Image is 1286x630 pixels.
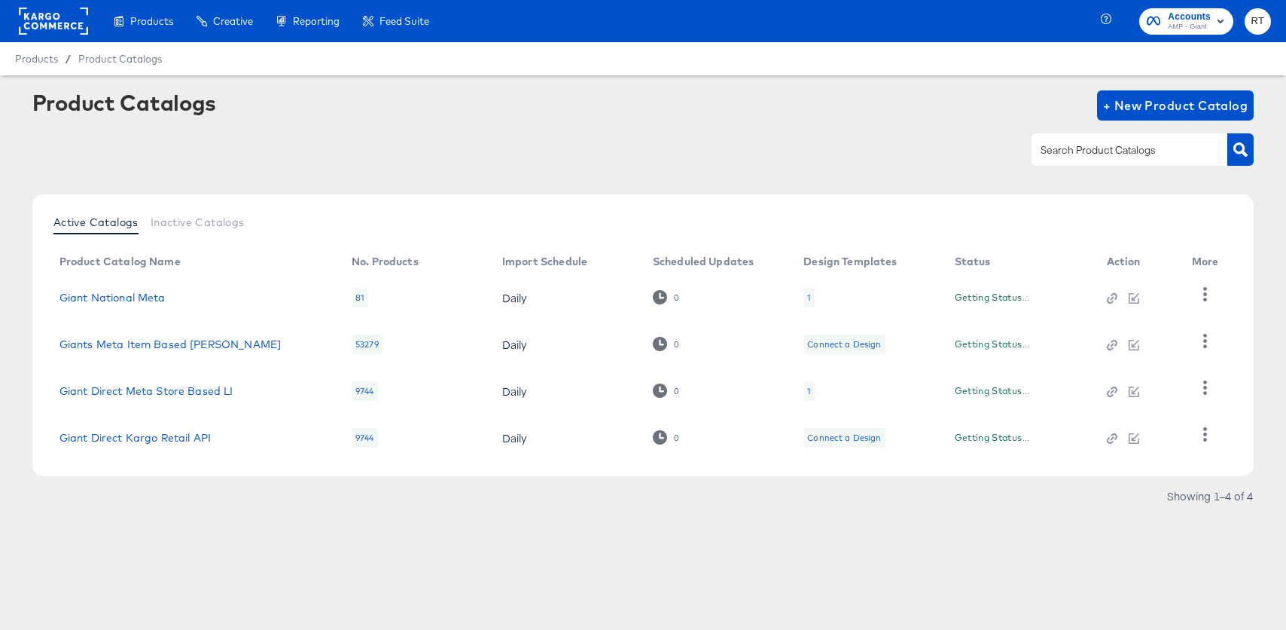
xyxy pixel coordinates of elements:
[1038,142,1198,159] input: Search Product Catalogs
[352,288,368,307] div: 81
[59,292,166,304] a: Giant National Meta
[59,385,233,397] a: Giant Direct Meta Store Based LI
[490,414,641,461] td: Daily
[803,255,897,268] div: Design Templates
[490,274,641,321] td: Daily
[803,428,885,448] div: Connect a Design
[807,432,881,444] div: Connect a Design
[803,335,885,354] div: Connect a Design
[807,292,811,304] div: 1
[59,255,181,268] div: Product Catalog Name
[1097,90,1254,121] button: + New Product Catalog
[1168,9,1211,25] span: Accounts
[490,368,641,414] td: Daily
[58,53,78,65] span: /
[653,430,679,445] div: 0
[502,255,587,268] div: Import Schedule
[1139,8,1233,35] button: AccountsAMP - Giant
[1166,491,1254,501] div: Showing 1–4 of 4
[15,53,58,65] span: Products
[53,216,139,228] span: Active Catalogs
[1103,95,1248,116] span: + New Product Catalog
[807,385,811,397] div: 1
[352,381,378,401] div: 9744
[673,433,679,443] div: 0
[32,90,216,115] div: Product Catalogs
[1168,21,1211,33] span: AMP - Giant
[653,337,679,351] div: 0
[673,292,679,303] div: 0
[803,288,815,307] div: 1
[653,290,679,304] div: 0
[653,255,754,268] div: Scheduled Updates
[673,386,679,396] div: 0
[151,216,245,228] span: Inactive Catalogs
[59,432,211,444] a: Giant Direct Kargo Retail API
[1180,250,1237,274] th: More
[653,384,679,398] div: 0
[943,250,1095,274] th: Status
[352,255,419,268] div: No. Products
[59,338,281,350] a: Giants Meta Item Based [PERSON_NAME]
[1095,250,1181,274] th: Action
[78,53,162,65] a: Product Catalogs
[807,338,881,350] div: Connect a Design
[352,335,382,354] div: 53279
[379,15,429,27] span: Feed Suite
[293,15,340,27] span: Reporting
[1245,8,1271,35] button: RT
[490,321,641,368] td: Daily
[130,15,173,27] span: Products
[803,381,815,401] div: 1
[673,339,679,350] div: 0
[213,15,253,27] span: Creative
[1251,13,1265,30] span: RT
[352,428,378,448] div: 9744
